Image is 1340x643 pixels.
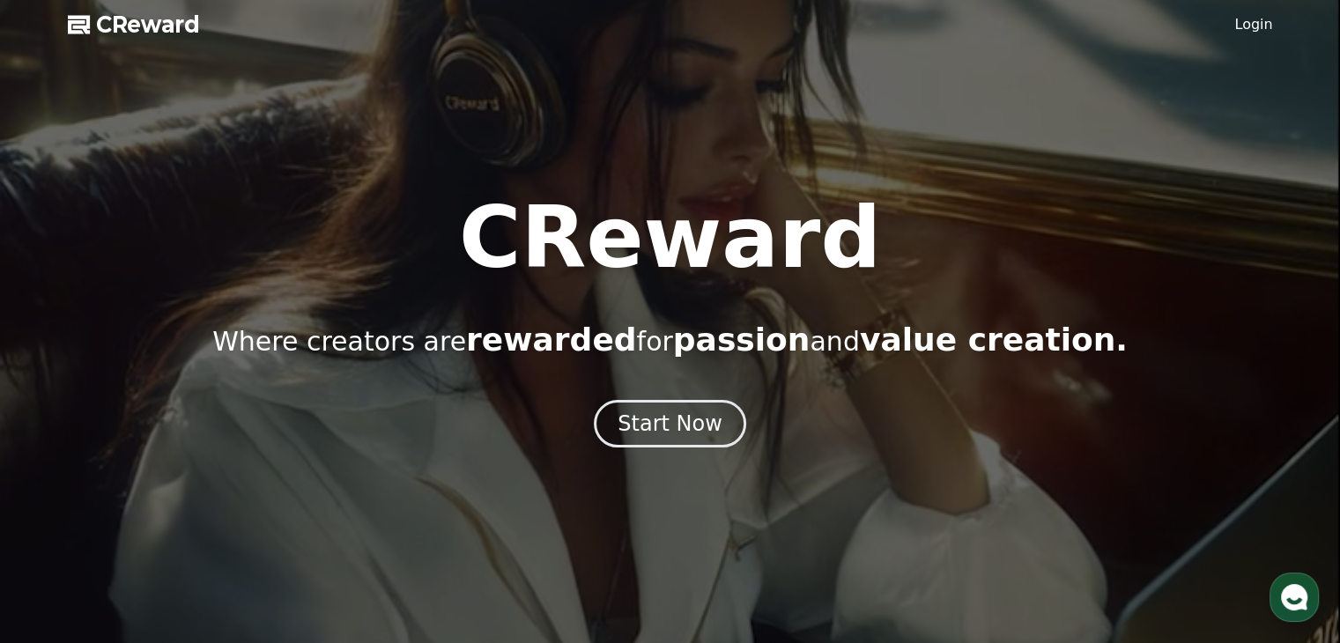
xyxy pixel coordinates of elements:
span: Messages [146,524,198,538]
span: value creation. [860,321,1128,358]
a: Login [1234,14,1272,35]
span: passion [673,321,811,358]
a: CReward [68,11,200,39]
span: rewarded [466,321,636,358]
span: CReward [96,11,200,39]
button: Start Now [594,400,746,447]
p: Where creators are for and [212,322,1128,358]
a: Messages [116,497,227,541]
a: Settings [227,497,338,541]
h1: CReward [459,196,881,280]
a: Home [5,497,116,541]
span: Home [45,523,76,537]
a: Start Now [594,418,746,434]
span: Settings [261,523,304,537]
div: Start Now [618,410,722,438]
